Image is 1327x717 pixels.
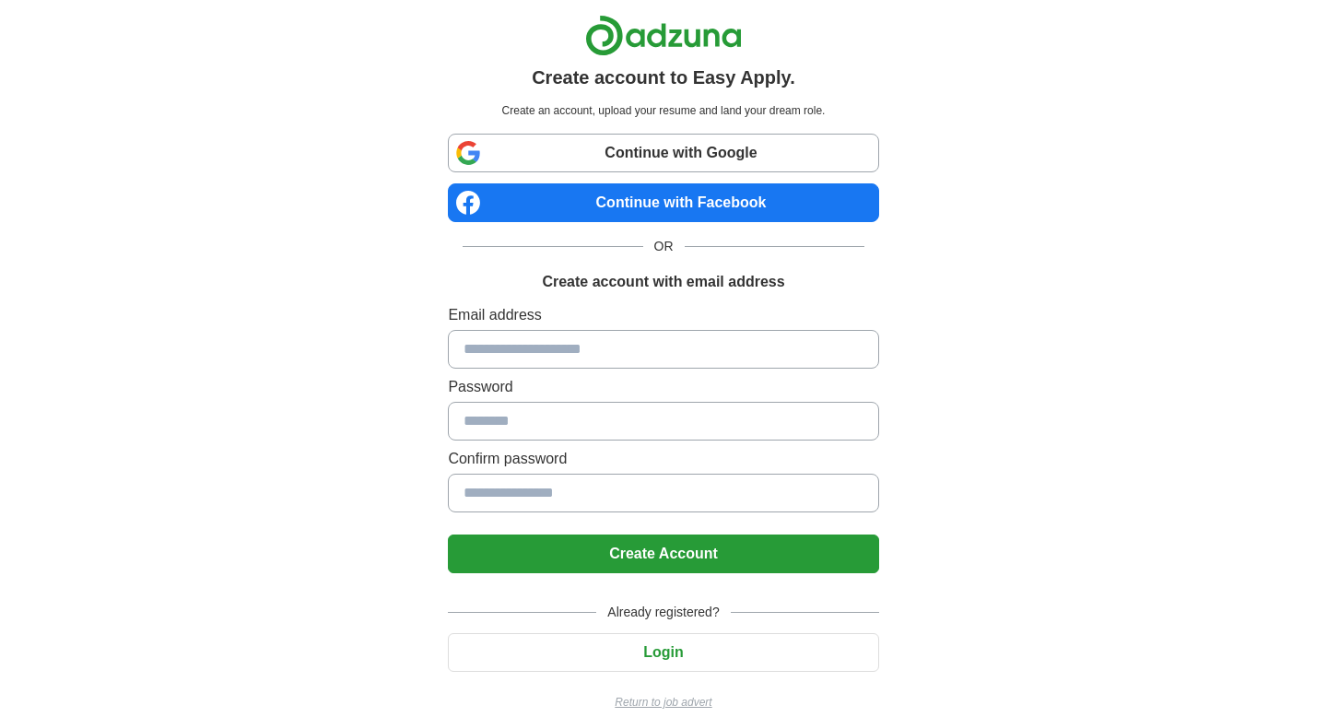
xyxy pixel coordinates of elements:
[448,134,878,172] a: Continue with Google
[448,183,878,222] a: Continue with Facebook
[542,271,784,293] h1: Create account with email address
[448,633,878,672] button: Login
[532,64,795,91] h1: Create account to Easy Apply.
[448,304,878,326] label: Email address
[448,376,878,398] label: Password
[585,15,742,56] img: Adzuna logo
[448,448,878,470] label: Confirm password
[448,644,878,660] a: Login
[448,535,878,573] button: Create Account
[643,237,685,256] span: OR
[596,603,730,622] span: Already registered?
[448,694,878,711] a: Return to job advert
[452,102,875,119] p: Create an account, upload your resume and land your dream role.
